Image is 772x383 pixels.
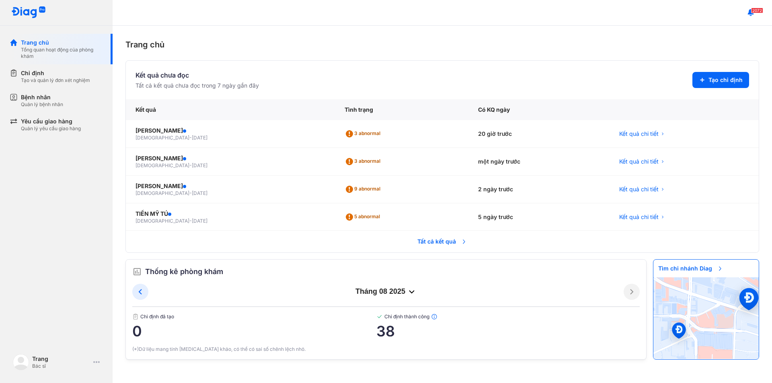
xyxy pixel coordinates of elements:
[11,6,46,19] img: logo
[148,287,624,297] div: tháng 08 2025
[192,190,207,196] span: [DATE]
[136,127,325,135] div: [PERSON_NAME]
[431,313,437,320] img: info.7e716105.svg
[21,39,103,47] div: Trang chủ
[345,155,384,168] div: 3 abnormal
[189,218,192,224] span: -
[692,72,749,88] button: Tạo chỉ định
[619,130,659,138] span: Kết quả chi tiết
[189,135,192,141] span: -
[136,135,189,141] span: [DEMOGRAPHIC_DATA]
[126,99,335,120] div: Kết quả
[751,8,763,13] span: 2072
[136,82,259,90] div: Tất cả kết quả chưa đọc trong 7 ngày gần đây
[132,346,640,353] div: (*)Dữ liệu mang tính [MEDICAL_DATA] khảo, có thể có sai số chênh lệch nhỏ.
[335,99,468,120] div: Tình trạng
[468,120,610,148] div: 20 giờ trước
[136,210,325,218] div: TIỀN MỸ TÚ
[345,127,384,140] div: 3 abnormal
[21,93,63,101] div: Bệnh nhân
[619,213,659,221] span: Kết quả chi tiết
[468,203,610,231] div: 5 ngày trước
[192,218,207,224] span: [DATE]
[189,162,192,168] span: -
[345,183,384,196] div: 9 abnormal
[376,313,383,320] img: checked-green.01cc79e0.svg
[136,182,325,190] div: [PERSON_NAME]
[13,354,29,370] img: logo
[619,185,659,193] span: Kết quả chi tiết
[125,39,759,51] div: Trang chủ
[145,266,223,277] span: Thống kê phòng khám
[136,162,189,168] span: [DEMOGRAPHIC_DATA]
[376,313,640,320] span: Chỉ định thành công
[376,323,640,339] span: 38
[619,158,659,166] span: Kết quả chi tiết
[192,162,207,168] span: [DATE]
[192,135,207,141] span: [DATE]
[708,76,743,84] span: Tạo chỉ định
[136,70,259,80] div: Kết quả chưa đọc
[468,176,610,203] div: 2 ngày trước
[413,233,472,250] span: Tất cả kết quả
[189,190,192,196] span: -
[21,125,81,132] div: Quản lý yêu cầu giao hàng
[132,313,376,320] span: Chỉ định đã tạo
[136,154,325,162] div: [PERSON_NAME]
[21,69,90,77] div: Chỉ định
[136,218,189,224] span: [DEMOGRAPHIC_DATA]
[468,148,610,176] div: một ngày trước
[345,211,383,223] div: 5 abnormal
[136,190,189,196] span: [DEMOGRAPHIC_DATA]
[132,267,142,276] img: order.5a6da16c.svg
[21,101,63,108] div: Quản lý bệnh nhân
[468,99,610,120] div: Có KQ ngày
[132,323,376,339] span: 0
[21,47,103,59] div: Tổng quan hoạt động của phòng khám
[32,363,90,369] div: Bác sĩ
[653,260,728,277] span: Tìm chi nhánh Diag
[21,117,81,125] div: Yêu cầu giao hàng
[32,355,90,363] div: Trang
[132,313,139,320] img: document.50c4cfd0.svg
[21,77,90,84] div: Tạo và quản lý đơn xét nghiệm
